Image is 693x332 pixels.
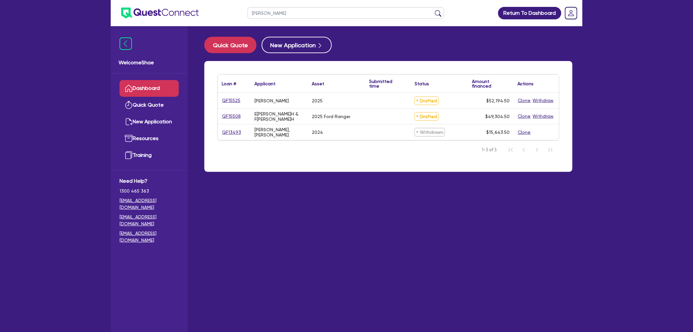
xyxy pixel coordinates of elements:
img: resources [125,135,133,142]
div: Asset [312,81,324,86]
img: icon-menu-close [120,37,132,50]
span: 1300 465 363 [120,188,179,195]
a: Quick Quote [120,97,179,114]
button: Last Page [544,143,557,156]
a: [EMAIL_ADDRESS][DOMAIN_NAME] [120,214,179,227]
button: Withdraw [533,97,554,104]
div: Loan # [222,81,236,86]
button: Next Page [531,143,544,156]
span: Withdrawn [415,128,445,136]
span: Welcome Shae [119,59,180,67]
div: Amount financed [472,79,510,88]
div: [PERSON_NAME],[PERSON_NAME] [254,127,304,137]
button: Quick Quote [204,37,256,53]
span: 1-3 of 3 [482,147,496,153]
div: Actions [517,81,534,86]
div: 2025 [312,98,323,103]
div: [PERSON_NAME] [254,98,289,103]
span: Need Help? [120,177,179,185]
a: Quick Quote [204,37,262,53]
span: $49,304.50 [485,114,510,119]
input: Search by name, application ID or mobile number... [248,7,444,19]
button: Clone [517,129,531,136]
div: 2025 Ford Ranger [312,114,350,119]
img: quest-connect-logo-blue [121,8,199,18]
a: QF15508 [222,113,241,120]
button: Withdraw [533,113,554,120]
a: Return To Dashboard [498,7,561,19]
a: Dropdown toggle [563,5,580,22]
a: Training [120,147,179,164]
div: Status [415,81,429,86]
span: Drafted [415,96,439,105]
a: QF13493 [222,129,241,136]
img: new-application [125,118,133,126]
img: training [125,151,133,159]
a: Resources [120,130,179,147]
a: [EMAIL_ADDRESS][DOMAIN_NAME] [120,197,179,211]
div: E[PERSON_NAME]H & F[PERSON_NAME]H [254,111,304,122]
button: Clone [517,97,531,104]
a: Dashboard [120,80,179,97]
div: Submitted time [369,79,401,88]
span: $15,643.50 [486,130,510,135]
a: QF15525 [222,97,241,104]
button: Clone [517,113,531,120]
img: quick-quote [125,101,133,109]
button: Previous Page [517,143,531,156]
div: Applicant [254,81,275,86]
button: New Application [262,37,332,53]
span: $52,194.50 [486,98,510,103]
div: 2024 [312,130,323,135]
a: [EMAIL_ADDRESS][DOMAIN_NAME] [120,230,179,244]
span: Drafted [415,112,439,121]
a: New Application [120,114,179,130]
button: First Page [504,143,517,156]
